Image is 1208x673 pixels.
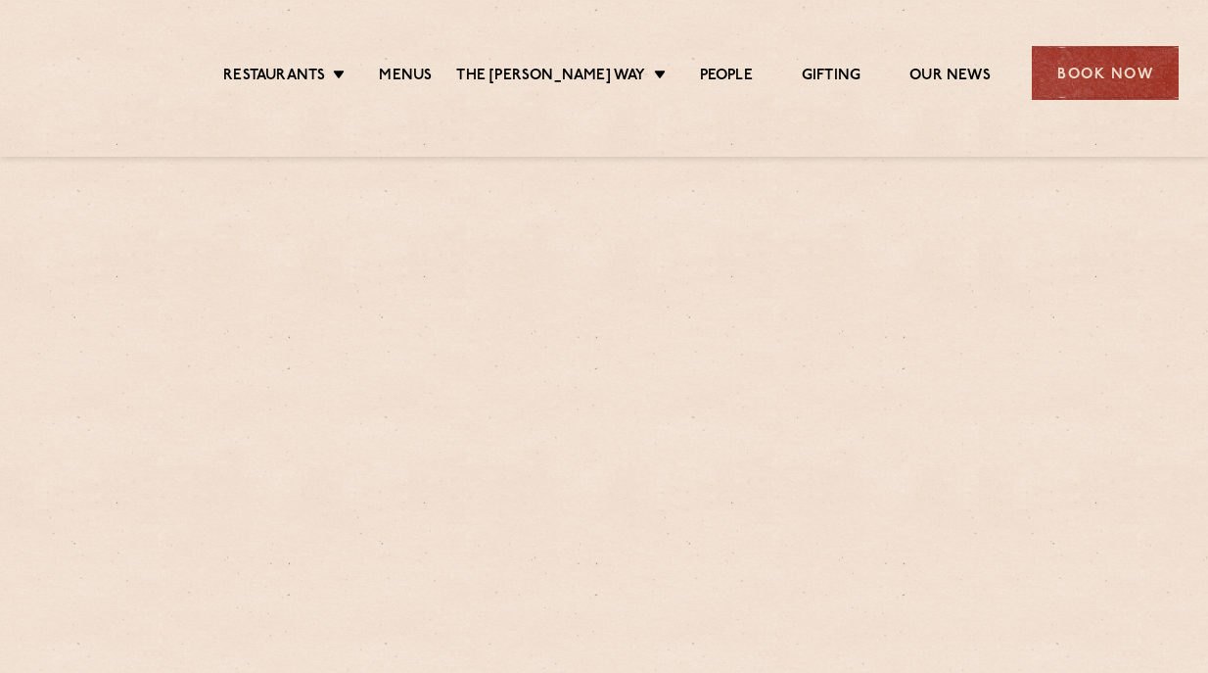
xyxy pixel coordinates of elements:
[379,67,432,88] a: Menus
[700,67,753,88] a: People
[223,67,325,88] a: Restaurants
[802,67,860,88] a: Gifting
[1032,46,1179,100] div: Book Now
[29,19,192,127] img: svg%3E
[909,67,991,88] a: Our News
[456,67,645,88] a: The [PERSON_NAME] Way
